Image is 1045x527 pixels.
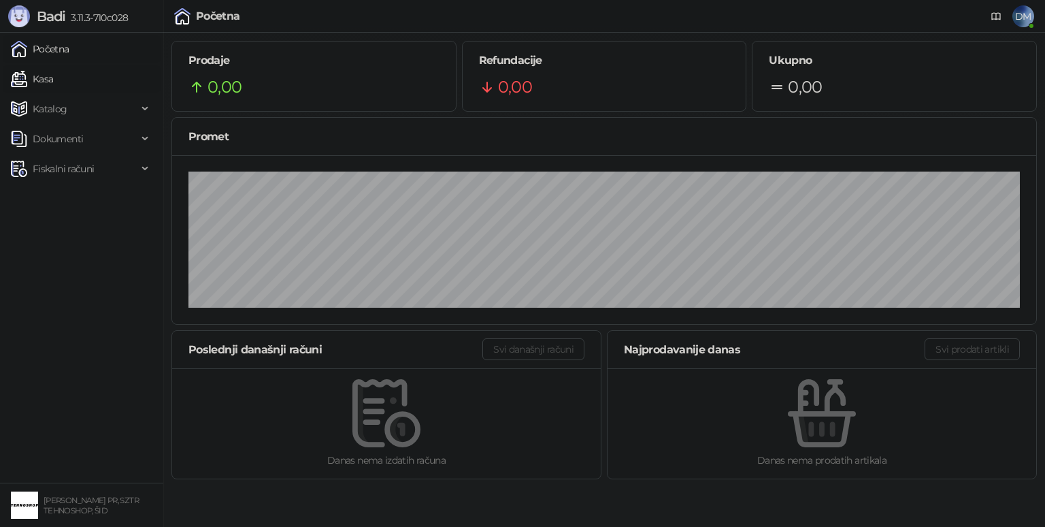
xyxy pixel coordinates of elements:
div: Danas nema prodatih artikala [629,453,1014,468]
span: 0,00 [498,74,532,100]
span: DM [1012,5,1034,27]
div: Početna [196,11,240,22]
h5: Prodaje [188,52,439,69]
div: Danas nema izdatih računa [194,453,579,468]
div: Poslednji današnji računi [188,341,482,358]
a: Početna [11,35,69,63]
div: Promet [188,128,1020,145]
button: Svi današnji računi [482,338,584,360]
a: Dokumentacija [985,5,1007,27]
span: 3.11.3-710c028 [65,12,128,24]
span: Dokumenti [33,125,83,153]
span: Fiskalni računi [33,155,94,182]
span: 0,00 [788,74,822,100]
a: Kasa [11,65,53,93]
button: Svi prodati artikli [925,338,1020,360]
div: Najprodavanije danas [624,341,925,358]
span: Katalog [33,95,67,123]
img: 64x64-companyLogo-68805acf-9e22-4a20-bcb3-9756868d3d19.jpeg [11,492,38,519]
h5: Refundacije [479,52,730,69]
h5: Ukupno [769,52,1020,69]
img: Logo [8,5,30,27]
small: [PERSON_NAME] PR, SZTR TEHNOSHOP, ŠID [44,496,139,515]
span: Badi [37,8,65,25]
span: 0,00 [208,74,242,100]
